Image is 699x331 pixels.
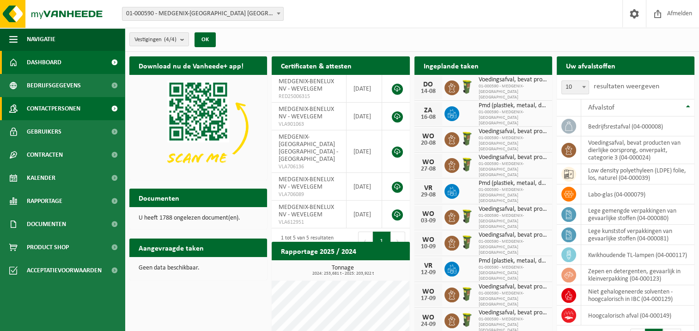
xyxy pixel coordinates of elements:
[419,192,438,198] div: 29-08
[279,191,339,198] span: VLA706089
[346,173,382,201] td: [DATE]
[276,265,409,276] h3: Tonnage
[414,56,488,74] h2: Ingeplande taken
[581,204,694,225] td: lege gemengde verpakkingen van gevaarlijke stoffen (04-000080)
[479,102,547,110] span: Pmd (plastiek, metaal, drankkartons) (bedrijven)
[581,164,694,184] td: low density polyethyleen (LDPE) folie, los, naturel (04-000039)
[139,215,258,221] p: U heeft 1788 ongelezen document(en).
[276,231,334,251] div: 1 tot 5 van 5 resultaten
[479,110,547,126] span: 01-000590 - MEDGENIX-[GEOGRAPHIC_DATA] [GEOGRAPHIC_DATA]
[419,270,438,276] div: 12-09
[479,257,547,265] span: Pmd (plastiek, metaal, drankkartons) (bedrijven)
[419,166,438,172] div: 27-08
[129,189,188,207] h2: Documenten
[479,291,547,307] span: 01-000590 - MEDGENIX-[GEOGRAPHIC_DATA] [GEOGRAPHIC_DATA]
[122,7,284,21] span: 01-000590 - MEDGENIX-BENELUX NV - WEVELGEM
[419,314,438,321] div: WO
[479,206,547,213] span: Voedingsafval, bevat producten van dierlijke oorsprong, onverpakt, categorie 3
[479,161,547,178] span: 01-000590 - MEDGENIX-[GEOGRAPHIC_DATA] [GEOGRAPHIC_DATA]
[479,232,547,239] span: Voedingsafval, bevat producten van dierlijke oorsprong, onverpakt, categorie 3
[129,239,213,257] h2: Aangevraagde taken
[279,204,334,218] span: MEDGENIX-BENELUX NV - WEVELGEM
[27,236,69,259] span: Product Shop
[419,262,438,270] div: VR
[27,166,55,190] span: Kalender
[419,159,438,166] div: WO
[479,187,547,204] span: 01-000590 - MEDGENIX-[GEOGRAPHIC_DATA] [GEOGRAPHIC_DATA]
[27,213,66,236] span: Documenten
[419,184,438,192] div: VR
[479,239,547,256] span: 01-000590 - MEDGENIX-[GEOGRAPHIC_DATA] [GEOGRAPHIC_DATA]
[479,213,547,230] span: 01-000590 - MEDGENIX-[GEOGRAPHIC_DATA] [GEOGRAPHIC_DATA]
[459,312,475,328] img: WB-0060-HPE-GN-50
[588,104,614,111] span: Afvalstof
[419,210,438,218] div: WO
[459,79,475,95] img: WB-0060-HPE-GN-50
[279,121,339,128] span: VLA901063
[479,128,547,135] span: Voedingsafval, bevat producten van dierlijke oorsprong, onverpakt, categorie 3
[346,201,382,228] td: [DATE]
[279,176,334,190] span: MEDGENIX-BENELUX NV - WEVELGEM
[581,285,694,306] td: niet gehalogeneerde solventen - hoogcalorisch in IBC (04-000129)
[581,136,694,164] td: voedingsafval, bevat producten van dierlijke oorsprong, onverpakt, categorie 3 (04-000024)
[419,114,438,121] div: 16-08
[419,81,438,88] div: DO
[561,80,589,94] span: 10
[581,306,694,325] td: hoogcalorisch afval (04-000149)
[419,321,438,328] div: 24-09
[27,143,63,166] span: Contracten
[594,83,659,90] label: resultaten weergeven
[129,56,253,74] h2: Download nu de Vanheede+ app!
[129,32,189,46] button: Vestigingen(4/4)
[419,244,438,250] div: 10-09
[279,134,338,163] span: MEDGENIX-[GEOGRAPHIC_DATA] [GEOGRAPHIC_DATA] - [GEOGRAPHIC_DATA]
[419,295,438,302] div: 17-09
[479,265,547,282] span: 01-000590 - MEDGENIX-[GEOGRAPHIC_DATA] [GEOGRAPHIC_DATA]
[581,225,694,245] td: lege kunststof verpakkingen van gevaarlijke stoffen (04-000081)
[279,93,339,100] span: RED25006315
[479,154,547,161] span: Voedingsafval, bevat producten van dierlijke oorsprong, onverpakt, categorie 3
[27,120,61,143] span: Gebruikers
[391,232,405,250] button: Next
[27,28,55,51] span: Navigatie
[479,309,547,317] span: Voedingsafval, bevat producten van dierlijke oorsprong, onverpakt, categorie 3
[276,271,409,276] span: 2024: 253,681 t - 2025: 203,922 t
[346,103,382,130] td: [DATE]
[479,283,547,291] span: Voedingsafval, bevat producten van dierlijke oorsprong, onverpakt, categorie 3
[358,232,373,250] button: Previous
[419,236,438,244] div: WO
[459,157,475,172] img: WB-0060-HPE-GN-50
[279,163,339,171] span: VLA706136
[164,37,176,43] count: (4/4)
[27,190,62,213] span: Rapportage
[419,288,438,295] div: WO
[459,208,475,224] img: WB-0060-HPE-GN-50
[27,259,102,282] span: Acceptatievoorwaarden
[557,56,625,74] h2: Uw afvalstoffen
[279,78,334,92] span: MEDGENIX-BENELUX NV - WEVELGEM
[346,130,382,173] td: [DATE]
[272,242,365,260] h2: Rapportage 2025 / 2024
[459,131,475,147] img: WB-0060-HPE-GN-50
[139,265,258,271] p: Geen data beschikbaar.
[479,84,547,100] span: 01-000590 - MEDGENIX-[GEOGRAPHIC_DATA] [GEOGRAPHIC_DATA]
[27,97,80,120] span: Contactpersonen
[419,107,438,114] div: ZA
[459,286,475,302] img: WB-0060-HPE-GN-50
[459,234,475,250] img: WB-0060-HPE-GN-50
[27,74,81,97] span: Bedrijfsgegevens
[581,184,694,204] td: labo-glas (04-000079)
[279,219,339,226] span: VLA612951
[341,260,409,278] a: Bekijk rapportage
[581,245,694,265] td: kwikhoudende TL-lampen (04-000117)
[479,180,547,187] span: Pmd (plastiek, metaal, drankkartons) (bedrijven)
[419,140,438,147] div: 20-08
[581,265,694,285] td: zepen en detergenten, gevaarlijk in kleinverpakking (04-000123)
[562,81,589,94] span: 10
[419,88,438,95] div: 14-08
[279,106,334,120] span: MEDGENIX-BENELUX NV - WEVELGEM
[134,33,176,47] span: Vestigingen
[479,135,547,152] span: 01-000590 - MEDGENIX-[GEOGRAPHIC_DATA] [GEOGRAPHIC_DATA]
[419,133,438,140] div: WO
[272,56,361,74] h2: Certificaten & attesten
